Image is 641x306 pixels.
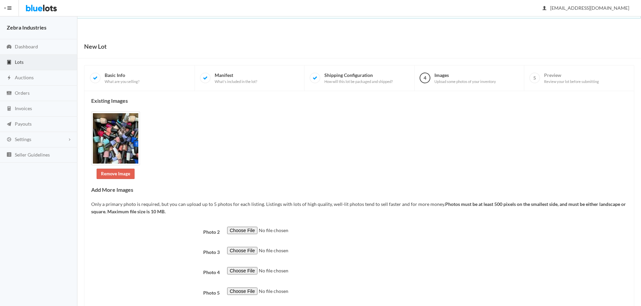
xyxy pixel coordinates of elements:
a: Remove Image [97,169,135,179]
h1: New Lot [84,41,107,51]
span: 4 [420,73,430,83]
span: Manifest [215,72,257,84]
span: [EMAIL_ADDRESS][DOMAIN_NAME] [543,5,629,11]
span: Review your lot before submitting [544,79,599,84]
span: What are you selling? [105,79,139,84]
span: Settings [15,136,31,142]
span: Shipping Configuration [324,72,393,84]
h4: Existing Images [91,98,627,104]
span: Images [434,72,496,84]
strong: Zebra Industries [7,24,46,31]
ion-icon: cog [6,137,12,143]
ion-icon: speedometer [6,44,12,50]
p: Only a primary photo is required, but you can upload up to 5 photos for each listing. Listings wi... [91,201,627,216]
span: How will this lot be packaged and shipped? [324,79,393,84]
span: Lots [15,59,24,65]
span: Invoices [15,105,32,111]
label: Photo 5 [87,288,223,297]
span: Dashboard [15,44,38,49]
ion-icon: flash [6,75,12,81]
ion-icon: list box [6,152,12,158]
span: Preview [544,72,599,84]
ion-icon: paper plane [6,121,12,128]
span: Auctions [15,75,34,80]
ion-icon: calculator [6,106,12,112]
ion-icon: person [541,5,548,12]
span: Seller Guidelines [15,152,50,158]
ion-icon: clipboard [6,59,12,66]
label: Photo 3 [87,247,223,256]
span: 5 [529,73,540,83]
span: Basic Info [105,72,139,84]
ion-icon: cash [6,90,12,97]
label: Photo 2 [87,227,223,236]
span: What's included in the lot? [215,79,257,84]
span: Payouts [15,121,32,127]
img: dd4f26a0-366e-455b-b7f7-177f7d8bd170-1759080222.jpg [91,112,140,165]
span: Orders [15,90,30,96]
h4: Add More Images [91,187,627,193]
label: Photo 4 [87,267,223,276]
span: Upload some photos of your inventory [434,79,496,84]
